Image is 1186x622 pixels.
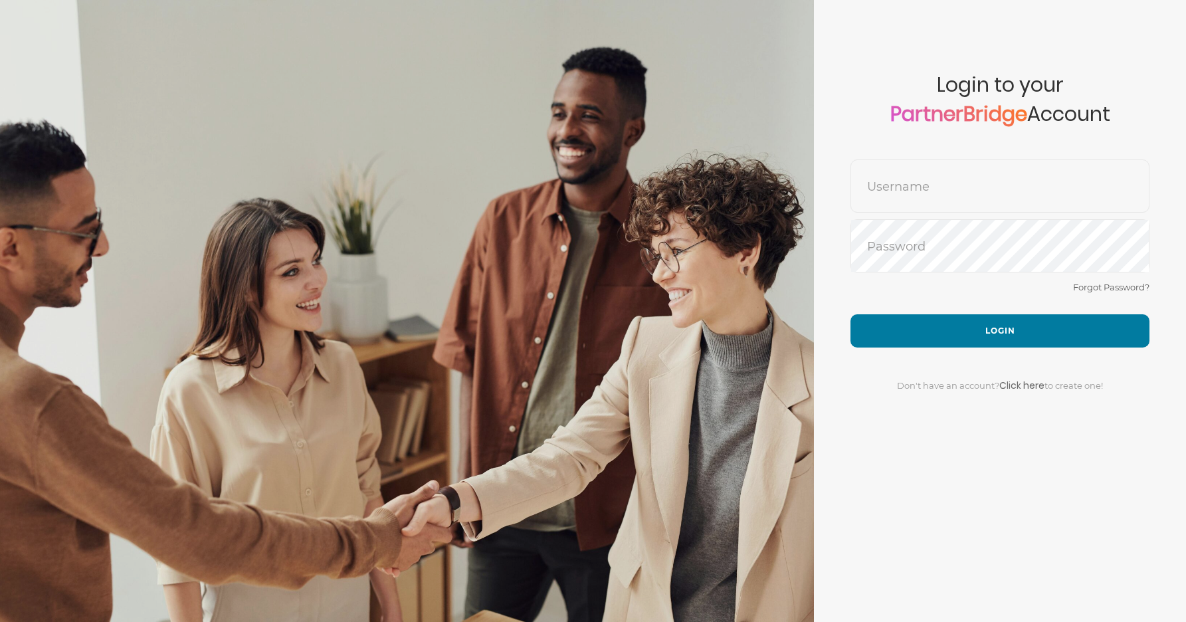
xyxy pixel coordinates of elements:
span: Don't have an account? to create one! [897,380,1103,391]
span: Login to your Account [850,73,1149,159]
a: Forgot Password? [1073,282,1149,292]
button: Login [850,314,1149,348]
a: PartnerBridge [890,100,1027,128]
a: Click here [999,379,1044,392]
